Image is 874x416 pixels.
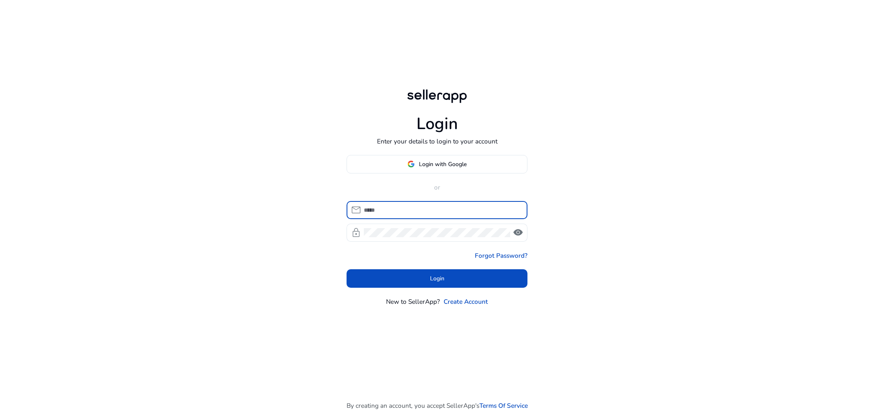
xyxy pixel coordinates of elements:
button: Login [347,269,527,288]
a: Terms Of Service [479,401,528,410]
img: google-logo.svg [407,160,415,168]
button: Login with Google [347,155,527,173]
p: or [347,183,527,192]
h1: Login [416,114,458,134]
a: Create Account [444,297,488,306]
p: New to SellerApp? [386,297,440,306]
span: visibility [513,227,523,238]
span: Login with Google [419,160,467,169]
a: Forgot Password? [475,251,527,260]
span: mail [351,205,361,215]
span: lock [351,227,361,238]
span: Login [430,274,444,283]
p: Enter your details to login to your account [377,136,497,146]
